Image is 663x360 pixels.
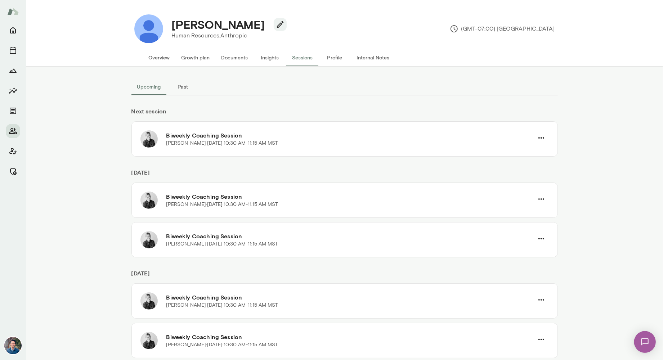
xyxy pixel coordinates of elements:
button: Sessions [286,49,319,66]
button: Documents [216,49,254,66]
button: Documents [6,104,20,118]
img: Mento [7,5,19,18]
div: basic tabs example [131,78,558,95]
button: Past [167,78,199,95]
button: Members [6,124,20,138]
h6: Biweekly Coaching Session [166,232,534,240]
button: Profile [319,49,351,66]
p: (GMT-07:00) [GEOGRAPHIC_DATA] [450,24,555,33]
button: Growth Plan [6,63,20,78]
button: Home [6,23,20,37]
button: Overview [143,49,176,66]
button: Insights [6,84,20,98]
h6: Biweekly Coaching Session [166,293,534,302]
h6: [DATE] [131,168,558,183]
p: Human Resources, Anthropic [172,31,281,40]
h6: [DATE] [131,269,558,283]
h4: [PERSON_NAME] [172,18,265,31]
p: [PERSON_NAME] · [DATE] · 10:30 AM-11:15 AM MST [166,302,278,309]
p: [PERSON_NAME] · [DATE] · 10:30 AM-11:15 AM MST [166,201,278,208]
button: Growth plan [176,49,216,66]
h6: Biweekly Coaching Session [166,192,534,201]
p: [PERSON_NAME] · [DATE] · 10:30 AM-11:15 AM MST [166,240,278,248]
button: Upcoming [131,78,167,95]
h6: Biweekly Coaching Session [166,333,534,341]
img: Julieann Choi [134,14,163,43]
button: Manage [6,164,20,179]
button: Internal Notes [351,49,395,66]
h6: Next session [131,107,558,121]
button: Insights [254,49,286,66]
h6: Biweekly Coaching Session [166,131,534,140]
p: [PERSON_NAME] · [DATE] · 10:30 AM-11:15 AM MST [166,341,278,348]
p: [PERSON_NAME] · [DATE] · 10:30 AM-11:15 AM MST [166,140,278,147]
button: Sessions [6,43,20,58]
button: Client app [6,144,20,158]
img: Alex Yu [4,337,22,354]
